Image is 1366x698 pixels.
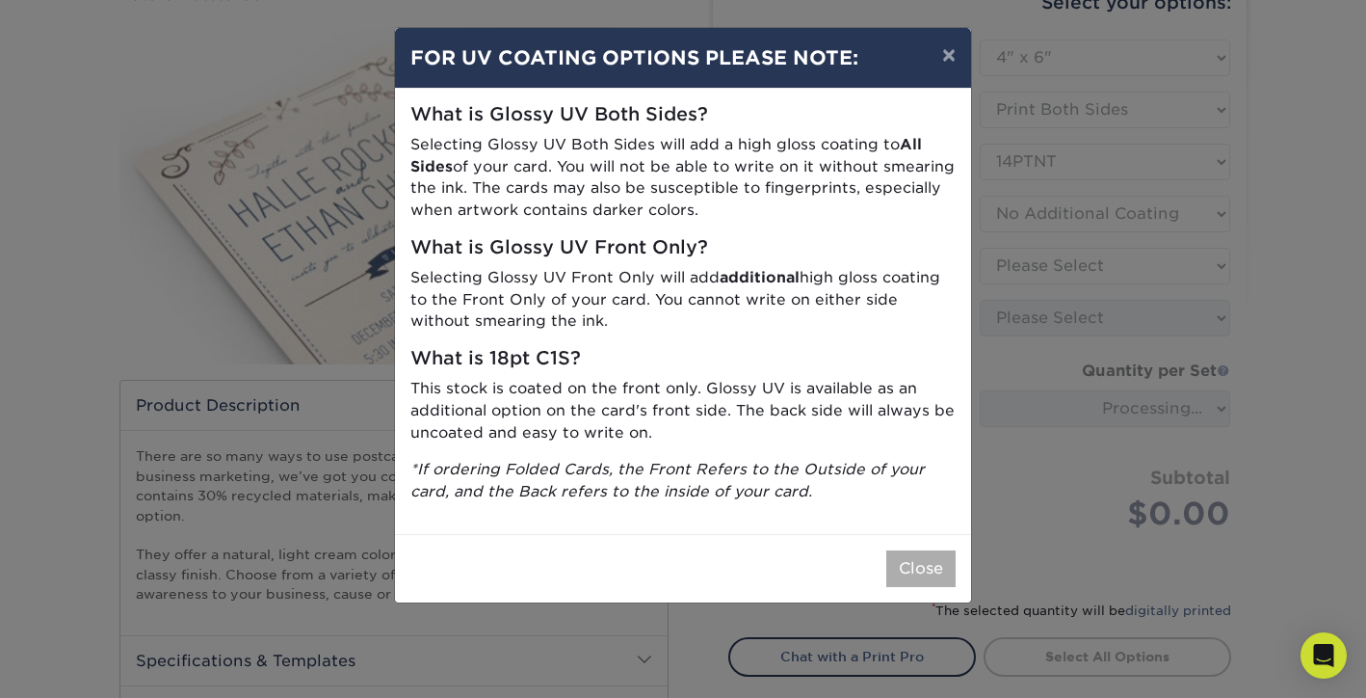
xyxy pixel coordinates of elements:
[720,268,800,286] strong: additional
[410,237,956,259] h5: What is Glossy UV Front Only?
[410,460,925,500] i: *If ordering Folded Cards, the Front Refers to the Outside of your card, and the Back refers to t...
[410,267,956,333] p: Selecting Glossy UV Front Only will add high gloss coating to the Front Only of your card. You ca...
[410,378,956,443] p: This stock is coated on the front only. Glossy UV is available as an additional option on the car...
[410,43,956,72] h4: FOR UV COATING OPTIONS PLEASE NOTE:
[410,135,922,175] strong: All Sides
[886,550,956,587] button: Close
[410,134,956,222] p: Selecting Glossy UV Both Sides will add a high gloss coating to of your card. You will not be abl...
[927,28,971,82] button: ×
[410,104,956,126] h5: What is Glossy UV Both Sides?
[1300,632,1347,679] div: Open Intercom Messenger
[410,348,956,370] h5: What is 18pt C1S?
